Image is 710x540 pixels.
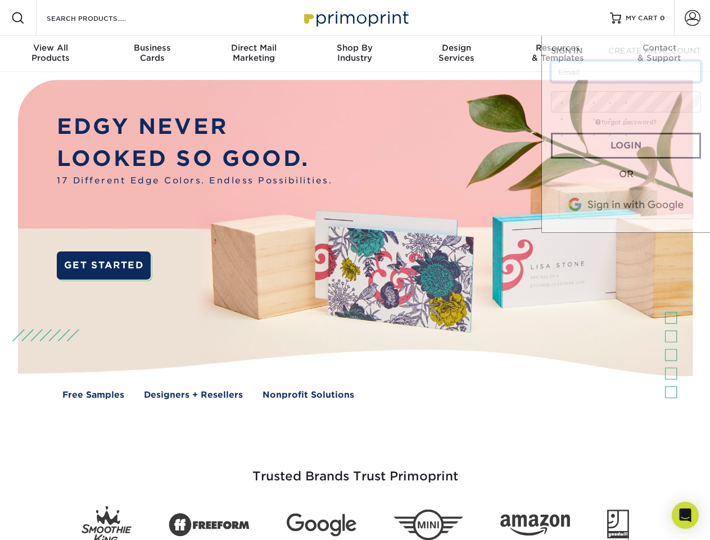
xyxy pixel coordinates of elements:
[507,36,608,72] a: Resources& Templates
[304,43,405,63] div: Industry
[304,36,405,72] a: Shop ByIndustry
[57,111,332,143] p: EDGY NEVER
[101,43,202,63] div: Cards
[608,46,701,55] span: CREATE AN ACCOUNT
[626,13,658,23] span: MY CART
[287,514,356,537] img: Google
[507,43,608,63] div: & Templates
[406,36,507,72] a: DesignServices
[507,43,608,53] span: Resources
[406,43,507,53] span: Design
[3,506,96,536] iframe: Google Customer Reviews
[406,43,507,63] div: Services
[62,389,124,402] a: Free Samples
[57,251,151,280] a: GET STARTED
[203,43,304,63] div: Marketing
[57,174,332,187] span: 17 Different Edge Colors. Endless Possibilities.
[595,119,657,126] a: forgot password?
[57,143,332,175] p: LOOKED SO GOOD.
[551,46,582,55] span: SIGN IN
[101,43,202,53] span: Business
[551,61,701,82] input: Email
[551,133,701,159] a: Login
[660,14,665,22] span: 0
[203,43,304,53] span: Direct Mail
[607,510,629,540] img: Goodwill
[551,168,701,181] div: OR
[144,389,243,402] a: Designers + Resellers
[500,515,570,536] img: Amazon
[203,36,304,72] a: Direct MailMarketing
[304,43,405,53] span: Shop By
[46,11,155,25] input: SEARCH PRODUCTS.....
[26,442,684,497] h3: Trusted Brands Trust Primoprint
[263,389,354,402] a: Nonprofit Solutions
[299,6,411,30] img: Primoprint
[672,502,699,529] div: Open Intercom Messenger
[101,36,202,72] a: BusinessCards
